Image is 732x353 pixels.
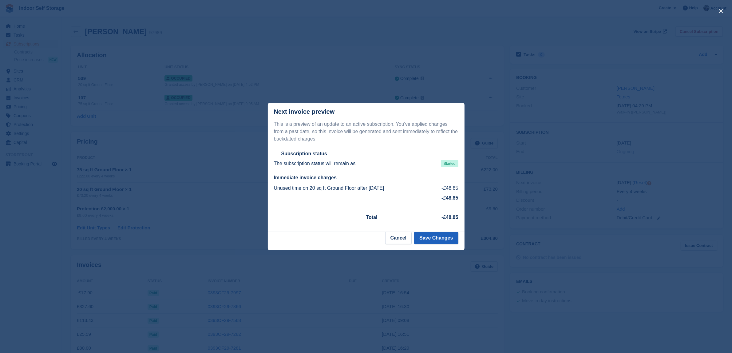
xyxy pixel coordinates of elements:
[434,183,458,193] td: -£48.85
[366,215,378,220] strong: Total
[441,160,458,167] span: Started
[441,215,458,220] strong: -£48.85
[274,121,458,143] p: This is a preview of an update to an active subscription. You've applied changes from a past date...
[716,6,726,16] button: close
[274,175,458,181] h2: Immediate invoice charges
[441,195,458,200] strong: -£48.85
[274,108,335,115] p: Next invoice preview
[274,183,434,193] td: Unused time on 20 sq ft Ground Floor after [DATE]
[281,151,327,157] h2: Subscription status
[385,232,412,244] button: Cancel
[414,232,458,244] button: Save Changes
[274,160,356,167] p: The subscription status will remain as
